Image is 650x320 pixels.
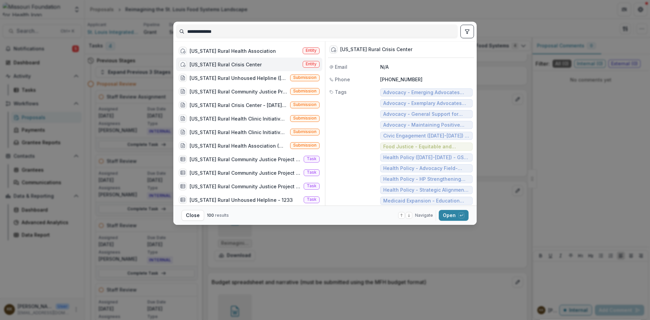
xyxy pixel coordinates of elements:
p: N/A [380,63,473,70]
button: Close [181,210,204,221]
span: Task [307,156,317,161]
button: toggle filters [460,25,474,38]
span: Health Policy - HP Strengthening MO Advocates ([DATE]-[DATE]) [383,176,470,182]
span: Navigate [415,212,433,218]
div: [US_STATE] Rural Community Justice Project - 1317 [190,156,301,163]
p: [PHONE_NUMBER] [380,76,473,83]
span: Food Justice - Equitable and Resilient Food Systems [383,144,470,150]
button: Open [439,210,469,221]
span: Task [307,184,317,188]
span: Entity [306,62,317,66]
div: [US_STATE] Rural Health Association [190,47,276,55]
div: [US_STATE] Rural Health Clinic Initiative ([US_STATE] Rural Health Clinic Initiative: To create a... [190,129,287,136]
span: Submission [293,143,317,148]
span: Advocacy - General Support for Advocacy ([DATE]-[DATE]) [383,111,470,117]
span: Health Policy - Strategic Alignment ([DATE]-[DATE]) [383,187,470,193]
div: [US_STATE] Rural Community Justice Project - 1182 [190,183,301,190]
span: results [215,213,229,218]
span: Entity [306,48,317,53]
span: Submission [293,89,317,93]
div: [US_STATE] Rural Unhoused Helpline ([US_STATE] Connections for Health (MCH) will collaborate with... [190,74,287,82]
span: Medicaid Expansion - Education and Outreach ([DATE]-[DATE]) [383,198,470,204]
div: [US_STATE] Rural Unhoused Helpline - 1233 [190,196,293,204]
span: Submission [293,102,317,107]
span: Task [307,197,317,202]
span: Submission [293,75,317,80]
span: Task [307,170,317,175]
span: Phone [335,76,350,83]
div: [US_STATE] Rural Community Justice Project - 1262 [190,169,301,176]
span: Health Policy - Advocacy Field-Building ([DATE]-[DATE]) [383,166,470,171]
span: Tags [335,88,347,95]
span: Submission [293,116,317,121]
div: [US_STATE] Rural Crisis Center [340,47,412,52]
span: Advocacy - Maintaining Positive Momentum ([DATE]-[DATE]) - Exemplary Advocate Cohort ([DATE]-[DATE]) [383,122,470,128]
div: [US_STATE] Rural Health Association (MRHA) to Host Summit (The [US_STATE] Healthcare and Transpor... [190,142,287,149]
span: Submission [293,129,317,134]
div: [US_STATE] Rural Health Clinic Initiative - Phase II (Phase II - [US_STATE] Rural Health Clinic I... [190,115,287,122]
span: Email [335,63,347,70]
span: Advocacy - Emerging Advocates ([DATE]-[DATE]) [383,90,470,95]
div: [US_STATE] Rural Crisis Center - [DATE] - [DATE] Seeding Equitable and Sustainable Local Food Sys... [190,102,287,109]
span: 100 [207,213,214,218]
div: [US_STATE] Rural Crisis Center [190,61,262,68]
span: Advocacy - Exemplary Advocates ([DATE]-[DATE]) [383,101,470,106]
span: Civic Engagement ([DATE]-[DATE]) - Strengthening Local Engagement ([DATE]-[DATE]) - Health Specif... [383,133,470,139]
span: Health Policy ([DATE]-[DATE]) - GSA General Support for Advocacy ([DATE]-[DATE]) [383,155,470,161]
div: [US_STATE] Rural Community Justice Project (MCE seeks to hire our Rural Justice Organizer to work... [190,88,287,95]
